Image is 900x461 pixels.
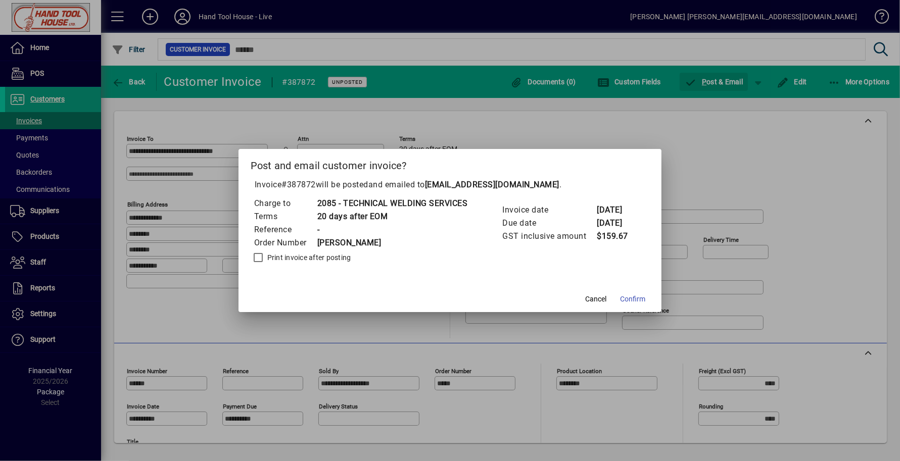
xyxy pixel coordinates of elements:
[317,210,468,223] td: 20 days after EOM
[265,252,351,263] label: Print invoice after posting
[317,236,468,249] td: [PERSON_NAME]
[585,294,606,304] span: Cancel
[368,180,559,189] span: and emailed to
[620,294,645,304] span: Confirm
[596,217,637,230] td: [DATE]
[254,210,317,223] td: Terms
[502,217,596,230] td: Due date
[251,179,650,191] p: Invoice will be posted .
[580,290,612,308] button: Cancel
[317,223,468,236] td: -
[254,236,317,249] td: Order Number
[239,149,662,178] h2: Post and email customer invoice?
[596,203,637,217] td: [DATE]
[502,203,596,217] td: Invoice date
[317,197,468,210] td: 2085 - TECHNICAL WELDING SERVICES
[596,230,637,243] td: $159.67
[281,180,316,189] span: #387872
[254,223,317,236] td: Reference
[616,290,649,308] button: Confirm
[254,197,317,210] td: Charge to
[425,180,559,189] b: [EMAIL_ADDRESS][DOMAIN_NAME]
[502,230,596,243] td: GST inclusive amount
